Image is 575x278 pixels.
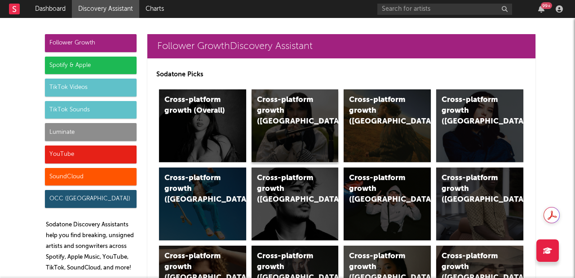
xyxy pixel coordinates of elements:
[45,57,137,75] div: Spotify & Apple
[45,34,137,52] div: Follower Growth
[45,168,137,186] div: SoundCloud
[538,5,544,13] button: 99+
[349,173,410,205] div: Cross-platform growth ([GEOGRAPHIC_DATA]/GSA)
[164,173,226,205] div: Cross-platform growth ([GEOGRAPHIC_DATA])
[436,89,523,162] a: Cross-platform growth ([GEOGRAPHIC_DATA])
[147,34,535,58] a: Follower GrowthDiscovery Assistant
[344,168,431,240] a: Cross-platform growth ([GEOGRAPHIC_DATA]/GSA)
[164,95,226,116] div: Cross-platform growth (Overall)
[159,168,246,240] a: Cross-platform growth ([GEOGRAPHIC_DATA])
[541,2,552,9] div: 99 +
[45,79,137,97] div: TikTok Videos
[156,69,526,80] p: Sodatone Picks
[252,168,339,240] a: Cross-platform growth ([GEOGRAPHIC_DATA])
[45,123,137,141] div: Luminate
[436,168,523,240] a: Cross-platform growth ([GEOGRAPHIC_DATA])
[377,4,512,15] input: Search for artists
[159,89,246,162] a: Cross-platform growth (Overall)
[349,95,410,127] div: Cross-platform growth ([GEOGRAPHIC_DATA])
[45,146,137,163] div: YouTube
[257,95,318,127] div: Cross-platform growth ([GEOGRAPHIC_DATA])
[344,89,431,162] a: Cross-platform growth ([GEOGRAPHIC_DATA])
[257,173,318,205] div: Cross-platform growth ([GEOGRAPHIC_DATA])
[252,89,339,162] a: Cross-platform growth ([GEOGRAPHIC_DATA])
[45,190,137,208] div: OCC ([GEOGRAPHIC_DATA])
[45,101,137,119] div: TikTok Sounds
[442,95,503,127] div: Cross-platform growth ([GEOGRAPHIC_DATA])
[46,220,137,274] p: Sodatone Discovery Assistants help you find breaking, unsigned artists and songwriters across Spo...
[442,173,503,205] div: Cross-platform growth ([GEOGRAPHIC_DATA])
